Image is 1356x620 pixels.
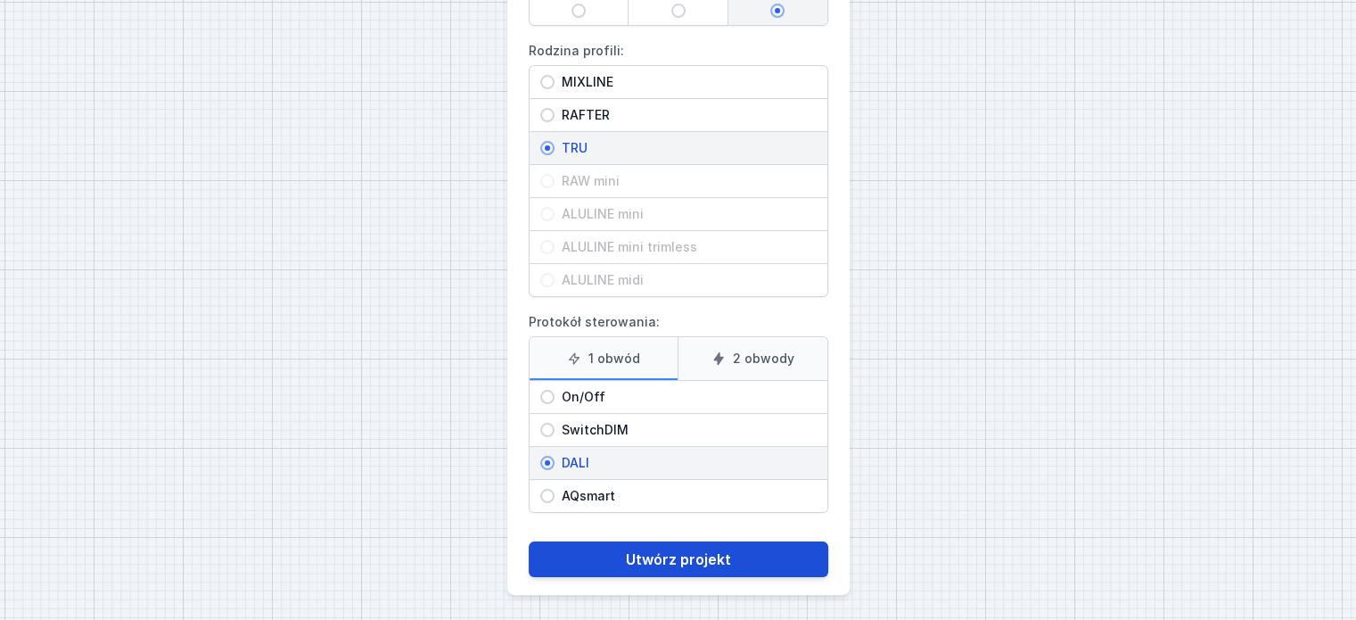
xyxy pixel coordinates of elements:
button: Utwórz projekt [529,541,828,577]
input: AQsmart [540,489,555,503]
span: On/Off [555,388,817,406]
span: RAFTER [555,106,817,124]
input: SwitchDIM [540,423,555,437]
label: Rodzina profili: [529,37,828,297]
span: TRU [555,139,817,157]
input: On/Off [540,390,555,404]
input: Zwieszany [770,4,785,18]
label: Protokół sterowania: [529,308,828,513]
label: 1 obwód [530,337,678,380]
label: 2 obwody [678,337,827,380]
input: Natynkowy [571,4,586,18]
input: RAFTER [540,108,555,122]
span: SwitchDIM [555,421,817,439]
span: MIXLINE [555,73,817,91]
span: DALI [555,454,817,472]
input: MIXLINE [540,75,555,89]
input: Wpuszczany [671,4,686,18]
input: TRU [540,141,555,155]
span: AQsmart [555,487,817,505]
input: DALI [540,456,555,470]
